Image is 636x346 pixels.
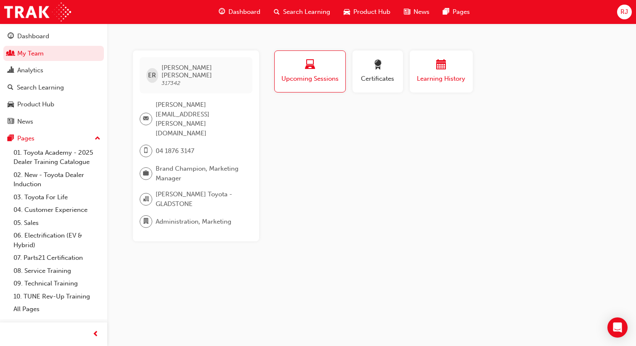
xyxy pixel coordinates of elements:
[95,133,101,144] span: up-icon
[8,50,14,58] span: people-icon
[3,131,104,146] button: Pages
[443,7,449,17] span: pages-icon
[228,7,260,17] span: Dashboard
[10,251,104,264] a: 07. Parts21 Certification
[344,7,350,17] span: car-icon
[3,27,104,131] button: DashboardMy TeamAnalyticsSearch LearningProduct HubNews
[10,264,104,277] a: 08. Service Training
[416,74,466,84] span: Learning History
[436,60,446,71] span: calendar-icon
[10,290,104,303] a: 10. TUNE Rev-Up Training
[267,3,337,21] a: search-iconSearch Learning
[156,164,246,183] span: Brand Champion, Marketing Manager
[404,7,410,17] span: news-icon
[373,60,383,71] span: award-icon
[274,7,280,17] span: search-icon
[3,80,104,95] a: Search Learning
[162,79,180,87] span: 317342
[156,190,246,209] span: [PERSON_NAME] Toyota - GLADSTONE
[8,84,13,92] span: search-icon
[8,101,14,108] span: car-icon
[305,60,315,71] span: laptop-icon
[8,135,14,143] span: pages-icon
[3,97,104,112] a: Product Hub
[352,50,403,92] button: Certificates
[359,74,397,84] span: Certificates
[3,29,104,44] a: Dashboard
[156,146,194,156] span: 04 1876 3147
[3,114,104,129] a: News
[17,117,33,127] div: News
[283,7,330,17] span: Search Learning
[10,146,104,169] a: 01. Toyota Academy - 2025 Dealer Training Catalogue
[10,229,104,251] a: 06. Electrification (EV & Hybrid)
[10,191,104,204] a: 03. Toyota For Life
[156,217,231,227] span: Administration, Marketing
[156,100,246,138] span: [PERSON_NAME][EMAIL_ADDRESS][PERSON_NAME][DOMAIN_NAME]
[10,217,104,230] a: 05. Sales
[143,168,149,179] span: briefcase-icon
[8,67,14,74] span: chart-icon
[10,303,104,316] a: All Pages
[148,71,156,80] span: ER
[17,134,34,143] div: Pages
[397,3,436,21] a: news-iconNews
[8,118,14,126] span: news-icon
[413,7,429,17] span: News
[219,7,225,17] span: guage-icon
[607,317,628,338] div: Open Intercom Messenger
[436,3,477,21] a: pages-iconPages
[3,46,104,61] a: My Team
[17,100,54,109] div: Product Hub
[353,7,390,17] span: Product Hub
[17,83,64,92] div: Search Learning
[143,216,149,227] span: department-icon
[281,74,339,84] span: Upcoming Sessions
[212,3,267,21] a: guage-iconDashboard
[143,145,149,156] span: mobile-icon
[620,7,628,17] span: RJ
[162,64,245,79] span: [PERSON_NAME] [PERSON_NAME]
[10,169,104,191] a: 02. New - Toyota Dealer Induction
[453,7,470,17] span: Pages
[10,203,104,217] a: 04. Customer Experience
[143,114,149,124] span: email-icon
[17,32,49,41] div: Dashboard
[8,33,14,40] span: guage-icon
[4,3,71,21] img: Trak
[410,50,473,92] button: Learning History
[10,277,104,290] a: 09. Technical Training
[17,66,43,75] div: Analytics
[274,50,346,92] button: Upcoming Sessions
[93,329,99,340] span: prev-icon
[617,5,632,19] button: RJ
[3,63,104,78] a: Analytics
[143,194,149,205] span: organisation-icon
[337,3,397,21] a: car-iconProduct Hub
